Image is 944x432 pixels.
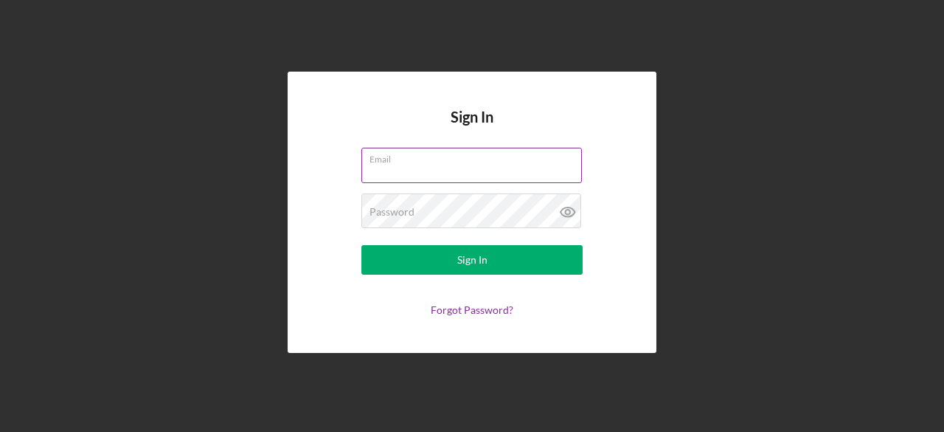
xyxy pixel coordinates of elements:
[457,245,487,275] div: Sign In
[361,245,583,275] button: Sign In
[369,148,582,165] label: Email
[451,109,493,148] h4: Sign In
[431,304,513,316] a: Forgot Password?
[369,206,414,218] label: Password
